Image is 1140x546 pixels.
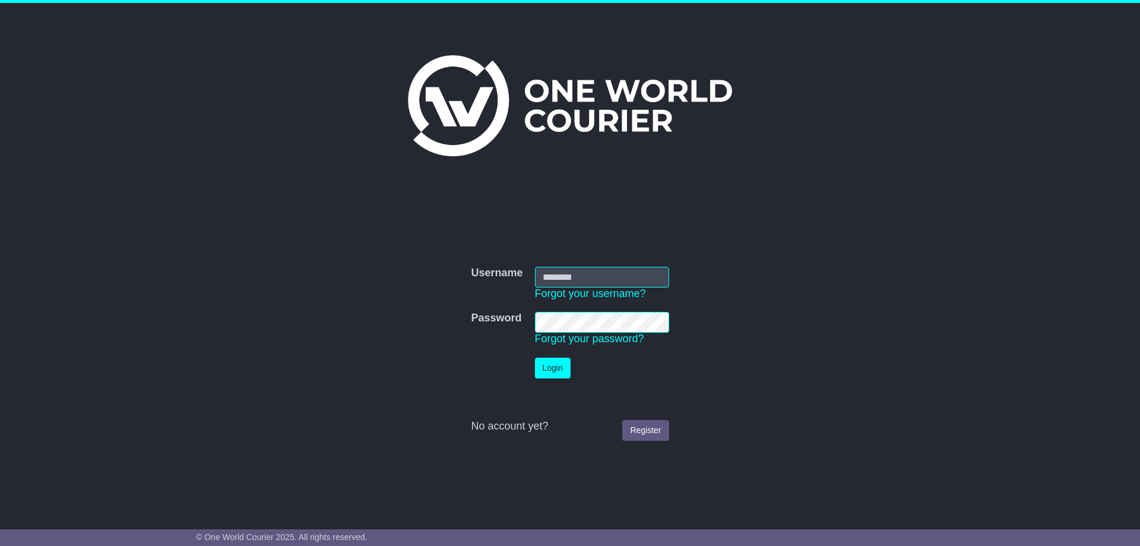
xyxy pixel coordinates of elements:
a: Register [622,420,669,441]
a: Forgot your username? [535,288,646,299]
button: Login [535,358,571,378]
label: Password [471,312,521,325]
span: © One World Courier 2025. All rights reserved. [196,532,368,542]
a: Forgot your password? [535,333,644,345]
label: Username [471,267,522,280]
div: No account yet? [471,420,669,433]
img: One World [408,55,732,156]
